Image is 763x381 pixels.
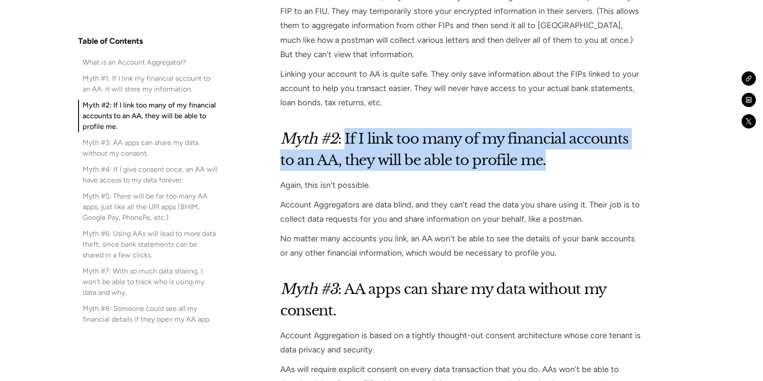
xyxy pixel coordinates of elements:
[83,164,219,186] div: Myth #4: If I give consent once, an AA will have access to my data forever.
[78,137,219,159] a: Myth #3: AA apps can share my data without my consent.
[78,36,143,46] h4: Table of Contents
[78,73,219,95] a: Myth #1: If I link my financial account to an AA, it will store my information.
[280,67,643,110] p: Linking your account to AA is quite safe. They only save information about the FIPs linked to you...
[83,100,219,132] div: Myth #2: If I link too many of my financial accounts to an AA, they will be able to profile me.
[83,191,219,223] div: Myth #5: There will be far too many AA apps, just like all the UPI apps (BHIM, Google Pay, PhoneP...
[83,266,219,298] div: Myth #7: With so much data sharing, I won't be able to track who is using my data and why.
[78,164,219,186] a: Myth #4: If I give consent once, an AA will have access to my data forever.
[280,178,643,192] p: Again, this isn't possible.
[78,228,219,261] a: Myth #6: Using AAs will lead to more data theft, since bank statements can be shared in a few cli...
[83,228,219,261] div: Myth #6: Using AAs will lead to more data theft, since bank statements can be shared in a few cli...
[280,278,643,321] h2: : AA apps can share my data without my consent.
[83,73,219,95] div: Myth #1: If I link my financial account to an AA, it will store my information.
[83,57,186,68] div: What is an Account Aggregator?
[78,100,219,132] a: Myth #2: If I link too many of my financial accounts to an AA, they will be able to profile me.
[78,303,219,325] a: Myth #8: Someone could see all my financial details if they open my AA app.
[280,128,643,171] h2: : If I link too many of my financial accounts to an AA, they will be able to profile me.
[280,232,643,260] p: No matter many accounts you link, an AA won't be able to see the details of your bank accounts or...
[78,266,219,298] a: Myth #7: With so much data sharing, I won't be able to track who is using my data and why.
[280,328,643,357] p: Account Aggregation is based on a tightly thought-out consent architecture whose core tenant is d...
[83,137,219,159] div: Myth #3: AA apps can share my data without my consent.
[280,130,338,148] em: Myth #2
[78,57,219,68] a: What is an Account Aggregator?
[78,191,219,223] a: Myth #5: There will be far too many AA apps, just like all the UPI apps (BHIM, Google Pay, PhoneP...
[280,280,338,298] em: Myth #3
[83,303,219,325] div: Myth #8: Someone could see all my financial details if they open my AA app.
[280,198,643,226] p: Account Aggregators are data blind, and they can't read the data you share using it. Their job is...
